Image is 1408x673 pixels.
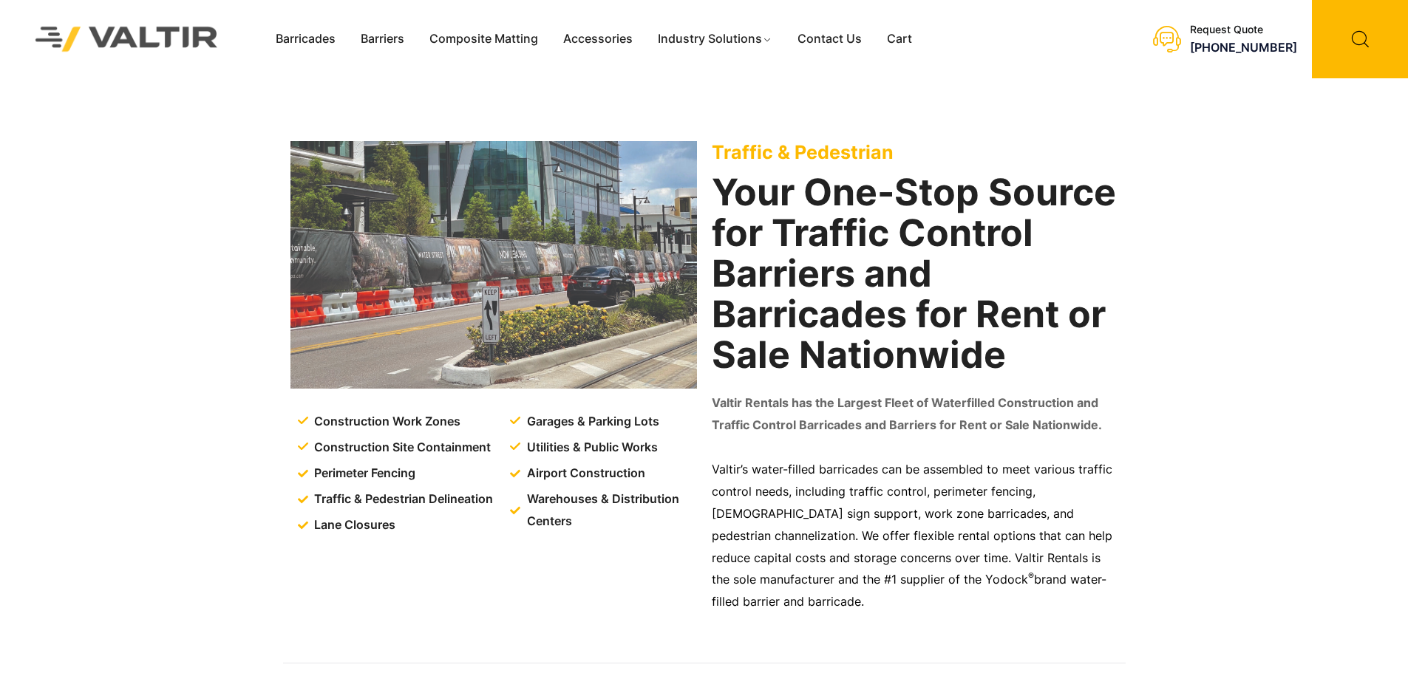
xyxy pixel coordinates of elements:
a: Cart [874,28,925,50]
span: Airport Construction [523,462,645,485]
span: Lane Closures [310,514,395,536]
span: Perimeter Fencing [310,462,415,485]
img: Valtir Rentals [16,7,237,70]
p: Valtir’s water-filled barricades can be assembled to meet various traffic control needs, includin... [712,459,1118,613]
p: Traffic & Pedestrian [712,141,1118,163]
span: Construction Work Zones [310,411,460,433]
a: Industry Solutions [645,28,785,50]
p: Valtir Rentals has the Largest Fleet of Waterfilled Construction and Traffic Control Barricades a... [712,392,1118,437]
a: Barriers [348,28,417,50]
span: Traffic & Pedestrian Delineation [310,488,493,510]
a: Composite Matting [417,28,551,50]
a: Barricades [263,28,348,50]
a: Accessories [551,28,645,50]
span: Garages & Parking Lots [523,411,659,433]
a: [PHONE_NUMBER] [1190,40,1297,55]
h2: Your One-Stop Source for Traffic Control Barriers and Barricades for Rent or Sale Nationwide [712,172,1118,375]
a: Contact Us [785,28,874,50]
sup: ® [1028,570,1034,581]
span: Warehouses & Distribution Centers [523,488,700,533]
div: Request Quote [1190,24,1297,36]
span: Utilities & Public Works [523,437,658,459]
span: Construction Site Containment [310,437,491,459]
